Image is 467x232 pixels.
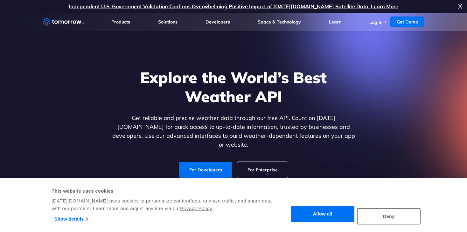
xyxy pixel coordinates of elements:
button: Deny [357,208,421,224]
a: Learn [329,19,341,25]
a: Independent U.S. Government Validation Confirms Overwhelming Positive Impact of [DATE][DOMAIN_NAM... [69,3,398,10]
p: Get reliable and precise weather data through our free API. Count on [DATE][DOMAIN_NAME] for quic... [111,114,356,149]
a: Space & Technology [258,19,301,25]
div: This website uses cookies [52,187,280,195]
a: For Enterprise [237,162,288,178]
a: Solutions [158,19,178,25]
a: For Developers [179,162,232,178]
a: Show details [54,214,88,224]
a: Home link [43,17,84,27]
div: [DATE][DOMAIN_NAME] uses cookies to personalize content/ads, analyze traffic, and share data with... [52,197,280,212]
a: Products [111,19,130,25]
a: Log In [369,19,382,25]
h1: Explore the World’s Best Weather API [111,68,356,106]
a: Developers [206,19,230,25]
button: Allow all [291,206,354,222]
a: Get Demo [390,17,424,27]
a: Privacy Policy [180,206,212,211]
